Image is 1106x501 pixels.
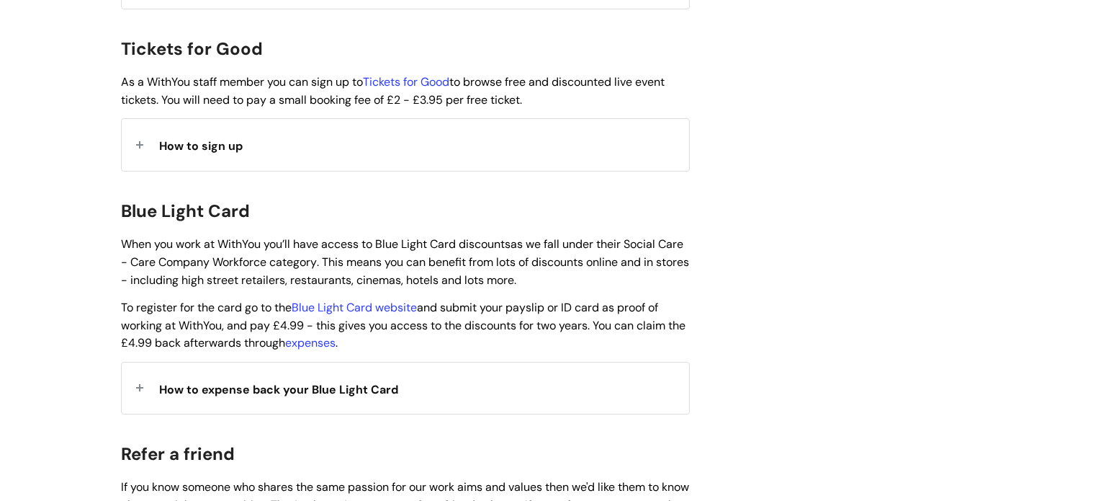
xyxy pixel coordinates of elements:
a: Blue Light Card website [292,300,417,315]
span: How to sign up [159,138,243,154]
span: How to expense back your Blue Light Card [159,382,398,397]
span: To register for the card go to the and submit your payslip or ID card as proof of working at With... [121,300,685,351]
span: Refer a friend [121,443,235,465]
a: Tickets for Good [363,74,449,89]
span: As a WithYou staff member you can sign up to to browse free and discounted live event tickets. Yo... [121,74,665,107]
span: When you work at WithYou you’ll have access to Blue Light Card discounts . This means you can ben... [121,236,689,288]
span: as we fall under their Social Care - Care Company Workforce category [121,236,683,270]
span: Blue Light Card [121,200,250,222]
span: Tickets for Good [121,37,263,60]
a: expenses [285,335,336,350]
